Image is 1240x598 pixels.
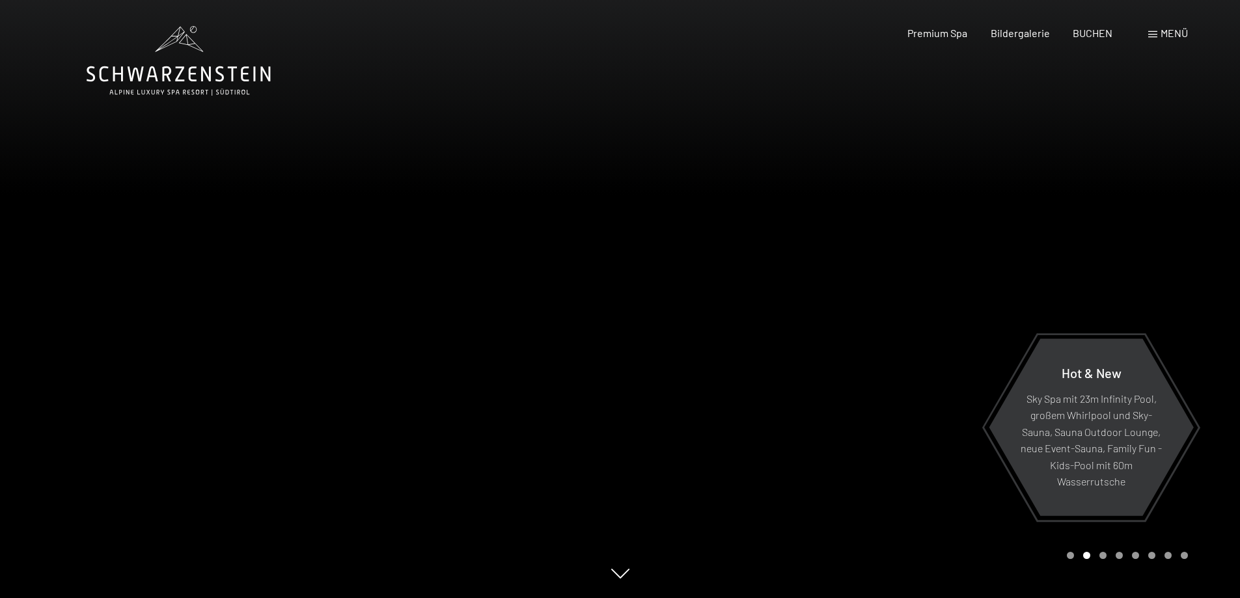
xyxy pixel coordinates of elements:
[1073,27,1112,39] a: BUCHEN
[988,338,1194,517] a: Hot & New Sky Spa mit 23m Infinity Pool, großem Whirlpool und Sky-Sauna, Sauna Outdoor Lounge, ne...
[907,27,967,39] a: Premium Spa
[1062,552,1188,559] div: Carousel Pagination
[991,27,1050,39] a: Bildergalerie
[1099,552,1107,559] div: Carousel Page 3
[1132,552,1139,559] div: Carousel Page 5
[1164,552,1172,559] div: Carousel Page 7
[1021,390,1162,490] p: Sky Spa mit 23m Infinity Pool, großem Whirlpool und Sky-Sauna, Sauna Outdoor Lounge, neue Event-S...
[1116,552,1123,559] div: Carousel Page 4
[1067,552,1074,559] div: Carousel Page 1
[1083,552,1090,559] div: Carousel Page 2 (Current Slide)
[1148,552,1155,559] div: Carousel Page 6
[1161,27,1188,39] span: Menü
[1062,364,1122,380] span: Hot & New
[1181,552,1188,559] div: Carousel Page 8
